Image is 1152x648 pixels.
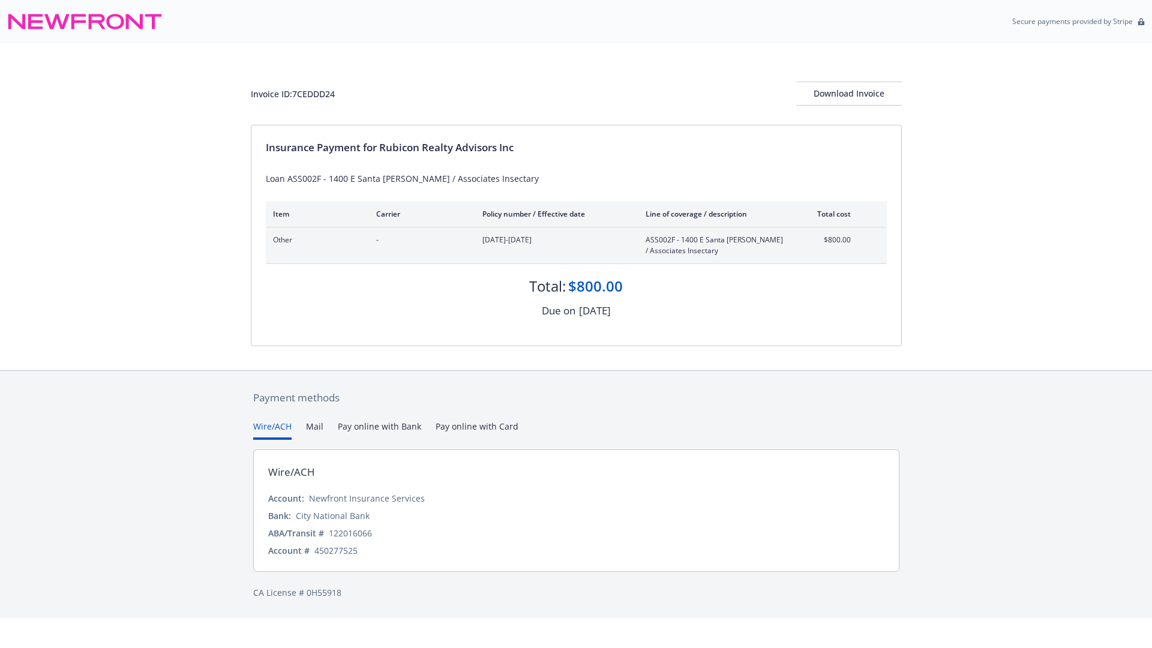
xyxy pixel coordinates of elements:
span: Other [273,235,357,245]
div: Carrier [376,209,463,219]
span: - [376,235,463,245]
div: Account # [268,544,310,557]
div: Payment methods [253,390,899,406]
div: Invoice ID: 7CEDDD24 [251,88,335,100]
div: Wire/ACH [268,464,315,480]
button: Wire/ACH [253,420,292,440]
div: $800.00 [568,276,623,296]
span: ASS002F - 1400 E Santa [PERSON_NAME] / Associates Insectary [646,235,787,256]
button: Download Invoice [797,82,902,106]
p: Secure payments provided by Stripe [1012,16,1133,26]
span: [DATE]-[DATE] [482,235,626,245]
div: ABA/Transit # [268,527,324,539]
div: 450277525 [314,544,358,557]
div: [DATE] [579,303,611,319]
div: Total cost [806,209,851,219]
span: $800.00 [806,235,851,245]
div: CA License # 0H55918 [253,586,899,599]
div: City National Bank [296,509,370,522]
button: Pay online with Bank [338,420,421,440]
button: expand content [860,235,880,254]
div: Item [273,209,357,219]
div: Insurance Payment for Rubicon Realty Advisors Inc [266,140,887,155]
div: Policy number / Effective date [482,209,626,219]
div: Loan ASS002F - 1400 E Santa [PERSON_NAME] / Associates Insectary [266,172,887,185]
div: 122016066 [329,527,372,539]
div: Due on [542,303,575,319]
div: Newfront Insurance Services [309,492,425,505]
div: Bank: [268,509,291,522]
div: Download Invoice [797,82,902,105]
div: Account: [268,492,304,505]
div: Line of coverage / description [646,209,787,219]
div: Other-[DATE]-[DATE]ASS002F - 1400 E Santa [PERSON_NAME] / Associates Insectary$800.00expand content [266,227,887,263]
div: Total: [529,276,566,296]
button: Pay online with Card [436,420,518,440]
button: Mail [306,420,323,440]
